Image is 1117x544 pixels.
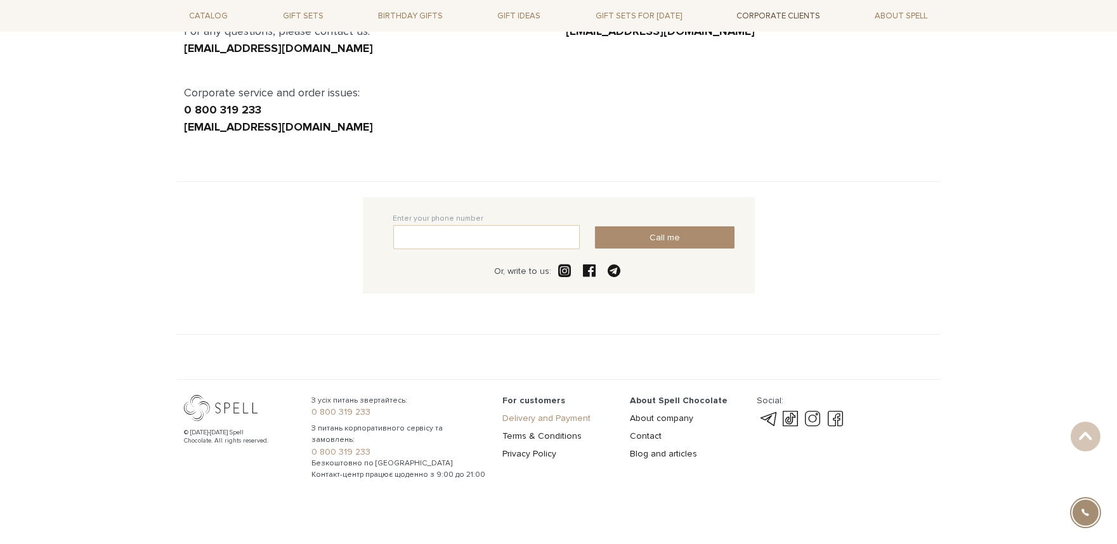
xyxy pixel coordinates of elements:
[185,103,262,117] a: 0 800 319 233
[492,6,545,26] a: Gift ideas
[185,120,374,134] a: [EMAIL_ADDRESS][DOMAIN_NAME]
[870,6,932,26] a: About Spell
[311,458,487,469] span: Безкоштовно по [GEOGRAPHIC_DATA]
[731,5,825,27] a: Corporate clients
[311,469,487,481] span: Контакт-центр працює щоденно з 9:00 до 21:00
[177,6,559,136] div: For any questions, please contact us: Corporate service and order issues:
[185,6,233,26] a: Catalog
[502,448,556,459] a: Privacy Policy
[311,395,487,406] span: З усіх питань звертайтесь:
[630,395,728,406] span: About Spell Chocolate
[311,446,487,458] a: 0 800 319 233
[630,448,697,459] a: Blog and articles
[278,6,329,26] a: Gift sets
[502,395,565,406] span: For customers
[825,411,846,427] a: facebook
[185,41,374,55] a: [EMAIL_ADDRESS][DOMAIN_NAME]
[757,395,846,406] div: Social:
[373,6,448,26] a: Birthday gifts
[595,226,735,249] button: Call me
[757,411,778,427] a: telegram
[780,411,801,427] a: tik-tok
[311,406,487,418] a: 0 800 319 233
[802,411,823,427] a: instagram
[559,6,941,136] div: If there is a question - contact us and we will answer
[311,423,487,446] span: З питань корпоративного сервісу та замовлень:
[630,431,662,441] a: Contact
[591,5,687,27] a: Gift sets for [DATE]
[494,266,551,277] div: Or, write to us:
[502,413,591,424] a: Delivery and Payment
[393,213,484,224] label: Enter your phone number
[630,413,693,424] a: About company
[502,431,582,441] a: Terms & Conditions
[185,429,270,445] div: © [DATE]-[DATE] Spell Chocolate. All rights reserved.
